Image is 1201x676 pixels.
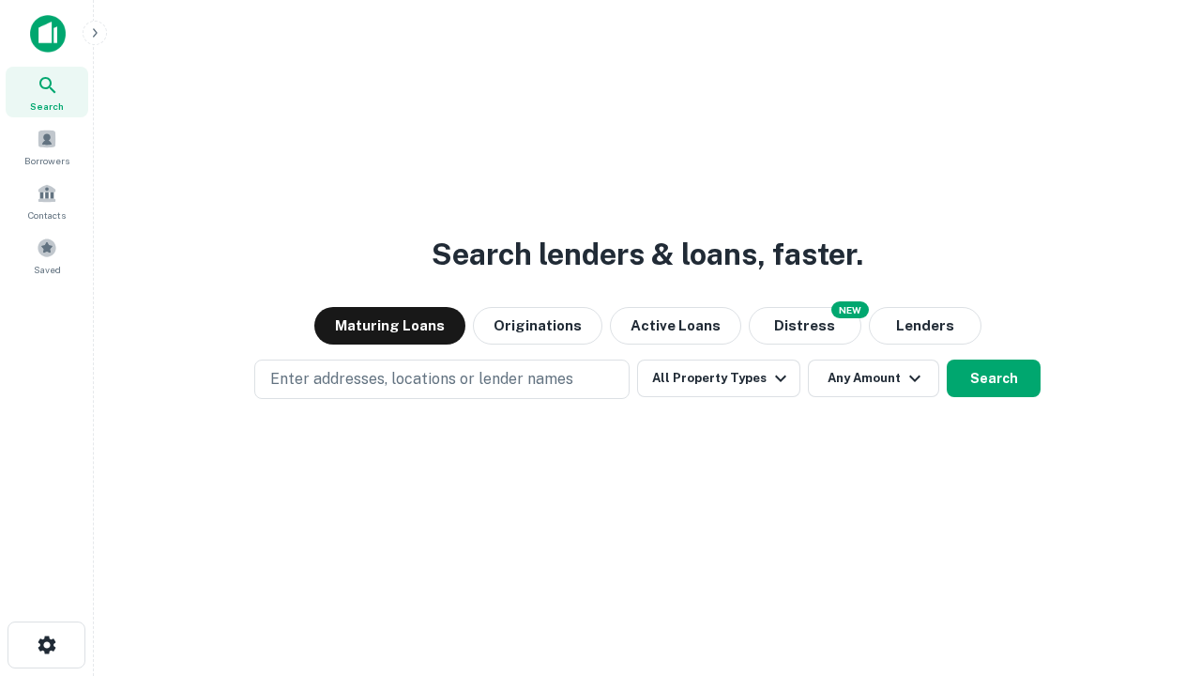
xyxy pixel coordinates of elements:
[6,230,88,281] a: Saved
[30,99,64,114] span: Search
[6,176,88,226] a: Contacts
[24,153,69,168] span: Borrowers
[947,360,1041,397] button: Search
[34,262,61,277] span: Saved
[831,301,869,318] div: NEW
[6,121,88,172] a: Borrowers
[6,67,88,117] a: Search
[432,232,863,277] h3: Search lenders & loans, faster.
[30,15,66,53] img: capitalize-icon.png
[270,368,573,391] p: Enter addresses, locations or lender names
[749,307,861,345] button: Search distressed loans with lien and other non-mortgage details.
[314,307,465,345] button: Maturing Loans
[473,307,602,345] button: Originations
[254,360,630,399] button: Enter addresses, locations or lender names
[28,207,66,223] span: Contacts
[637,360,800,397] button: All Property Types
[808,360,939,397] button: Any Amount
[869,307,981,345] button: Lenders
[1107,526,1201,616] iframe: Chat Widget
[610,307,741,345] button: Active Loans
